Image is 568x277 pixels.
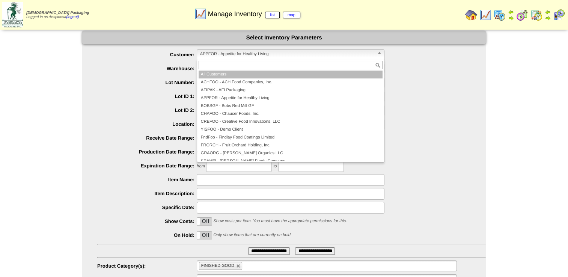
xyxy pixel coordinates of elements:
[530,9,542,21] img: calendarinout.gif
[199,157,383,165] li: KRAHEI - [PERSON_NAME] Foods Company
[213,219,347,223] span: Show costs per item. You must have the appropriate permissions for this.
[200,50,374,59] span: APPFOR - Appetite for Healthy Living
[516,9,528,21] img: calendarblend.gif
[199,126,383,134] li: YISFOO - Demo Client
[199,71,383,78] li: All Customers
[199,94,383,102] li: APPFOR - Appetite for Healthy Living
[494,9,506,21] img: calendarprod.gif
[97,205,197,210] label: Specific Date:
[97,163,197,169] label: Expiration Date Range:
[273,164,277,169] span: to
[2,2,23,27] img: zoroco-logo-small.webp
[97,80,197,85] label: Lot Number:
[199,78,383,86] li: ACHFOO - ACH Food Companies, Inc.
[97,191,197,196] label: Item Description:
[197,164,205,169] span: from
[197,217,212,226] div: OnOff
[465,9,477,21] img: home.gif
[199,134,383,142] li: FndFoo - Findlay Food Coatings Limited
[197,232,212,239] label: Off
[199,110,383,118] li: CHAFOO - Chaucer Foods, Inc.
[97,107,197,113] label: Lot ID 2:
[199,118,383,126] li: CREFOO - Creative Food Innovations, LLC
[66,15,79,19] a: (logout)
[97,121,197,127] label: Location:
[97,66,197,71] label: Warehouse:
[213,233,291,237] span: Only show items that are currently on hold.
[265,12,280,18] a: list
[97,218,197,224] label: Show Costs:
[97,52,197,57] label: Customer:
[97,177,197,182] label: Item Name:
[199,142,383,149] li: FRORCH - Fruit Orchard Holding, Inc.
[201,263,234,268] span: FINISHED GOOD
[194,8,206,20] img: line_graph.gif
[199,102,383,110] li: BOBSGF - Bobs Red Mill GF
[97,93,197,99] label: Lot ID 1:
[479,9,491,21] img: line_graph.gif
[97,149,197,155] label: Production Date Range:
[97,263,197,269] label: Product Category(s):
[508,9,514,15] img: arrowleft.gif
[197,218,212,225] label: Off
[199,86,383,94] li: AFIPAK - AFI Packaging
[97,135,197,141] label: Receive Date Range:
[26,11,89,15] span: [DEMOGRAPHIC_DATA] Packaging
[208,10,300,18] span: Manage Inventory
[26,11,89,19] span: Logged in as Aespinosa
[553,9,565,21] img: calendarcustomer.gif
[283,12,300,18] a: map
[545,15,551,21] img: arrowright.gif
[545,9,551,15] img: arrowleft.gif
[199,149,383,157] li: GRAORG - [PERSON_NAME] Organics LLC
[197,231,212,239] div: OnOff
[508,15,514,21] img: arrowright.gif
[97,232,197,238] label: On Hold:
[82,31,486,44] div: Select Inventory Parameters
